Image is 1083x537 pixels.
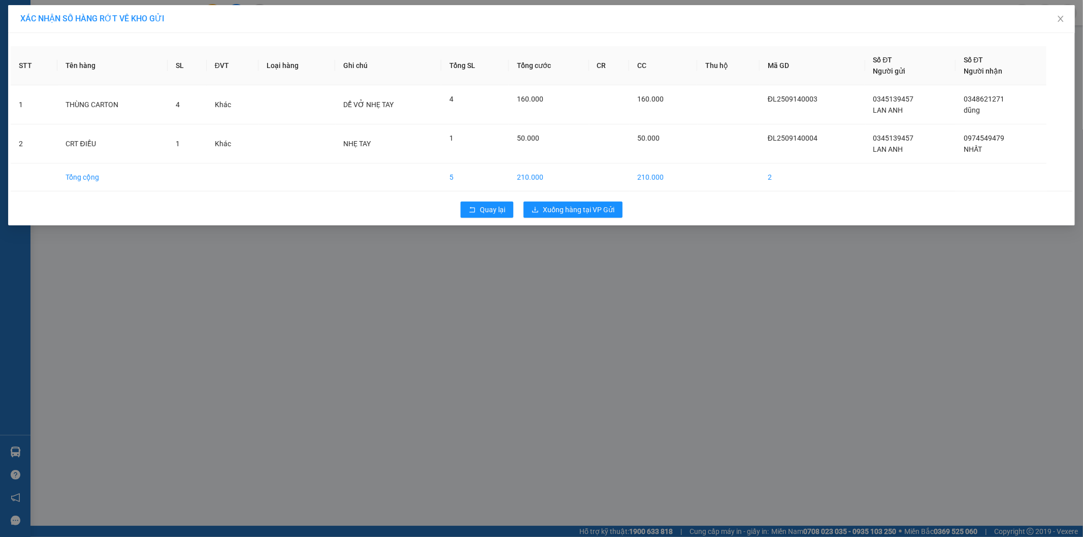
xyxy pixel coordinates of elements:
[760,163,865,191] td: 2
[343,100,393,109] span: DỂ VỞ NHẸ TAY
[449,134,453,142] span: 1
[517,95,543,103] span: 160.000
[11,85,57,124] td: 1
[57,46,168,85] th: Tên hàng
[168,46,207,85] th: SL
[207,85,258,124] td: Khác
[873,134,914,142] span: 0345139457
[1046,5,1075,33] button: Close
[873,106,903,114] span: LAN ANH
[57,163,168,191] td: Tổng cộng
[543,204,614,215] span: Xuống hàng tại VP Gửi
[449,95,453,103] span: 4
[343,140,371,148] span: NHẸ TAY
[760,46,865,85] th: Mã GD
[11,124,57,163] td: 2
[637,134,660,142] span: 50.000
[964,95,1004,103] span: 0348621271
[517,134,539,142] span: 50.000
[629,46,697,85] th: CC
[768,95,817,103] span: ĐL2509140003
[207,124,258,163] td: Khác
[441,163,508,191] td: 5
[57,85,168,124] td: THÙNG CARTON
[461,202,513,218] button: rollbackQuay lại
[480,204,505,215] span: Quay lại
[258,46,336,85] th: Loại hàng
[964,145,982,153] span: NHẤT
[509,46,589,85] th: Tổng cước
[57,124,168,163] td: CRT ĐIỀU
[20,14,165,23] span: XÁC NHẬN SỐ HÀNG RỚT VỀ KHO GỬI
[441,46,508,85] th: Tổng SL
[873,67,906,75] span: Người gửi
[697,46,760,85] th: Thu hộ
[207,46,258,85] th: ĐVT
[964,56,983,64] span: Số ĐT
[964,67,1002,75] span: Người nhận
[523,202,622,218] button: downloadXuống hàng tại VP Gửi
[469,206,476,214] span: rollback
[768,134,817,142] span: ĐL2509140004
[589,46,630,85] th: CR
[176,140,180,148] span: 1
[1057,15,1065,23] span: close
[11,46,57,85] th: STT
[873,145,903,153] span: LAN ANH
[532,206,539,214] span: download
[964,106,980,114] span: dũng
[176,100,180,109] span: 4
[509,163,589,191] td: 210.000
[964,134,1004,142] span: 0974549479
[335,46,441,85] th: Ghi chú
[873,56,893,64] span: Số ĐT
[629,163,697,191] td: 210.000
[873,95,914,103] span: 0345139457
[637,95,664,103] span: 160.000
